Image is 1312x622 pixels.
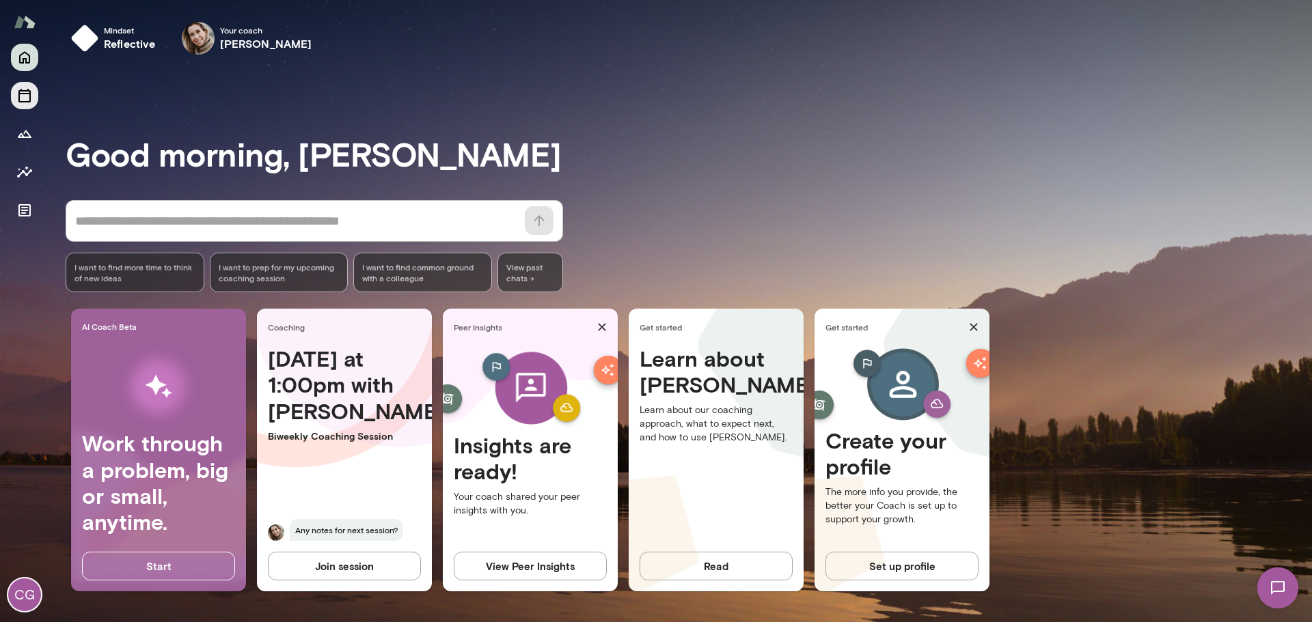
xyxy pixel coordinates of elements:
span: Your coach [220,25,312,36]
div: Laura DemuthYour coach[PERSON_NAME] [172,16,322,60]
h4: Create your profile [825,427,979,480]
div: I want to find common ground with a colleague [353,253,492,292]
img: Create profile [831,345,973,427]
span: Any notes for next session? [290,519,403,541]
div: I want to find more time to think of new ideas [66,253,204,292]
div: I want to prep for my upcoming coaching session [210,253,348,292]
button: Documents [11,197,38,224]
span: Get started [640,322,798,333]
button: Home [11,44,38,71]
h4: [DATE] at 1:00pm with [PERSON_NAME] [268,345,421,424]
img: peer-insights [464,345,597,432]
button: Mindsetreflective [66,16,167,60]
h4: Insights are ready! [454,432,607,485]
img: Laura Demuth [182,22,215,55]
h4: Work through a problem, big or small, anytime. [82,430,235,535]
span: Get started [825,322,963,333]
span: I want to prep for my upcoming coaching session [219,261,340,283]
h6: [PERSON_NAME] [220,36,312,52]
button: Sessions [11,82,38,109]
button: Read [640,552,793,580]
button: View Peer Insights [454,552,607,580]
img: mindset [71,25,98,52]
h3: Good morning, [PERSON_NAME] [66,135,1312,173]
div: CG [8,578,41,611]
button: Set up profile [825,552,979,580]
button: Insights [11,158,38,186]
h4: Learn about [PERSON_NAME] [640,345,793,398]
button: Join session [268,552,421,580]
span: Peer Insights [454,322,592,333]
img: AI Workflows [98,343,219,430]
img: Laura [268,524,284,541]
span: Coaching [268,322,426,333]
span: Mindset [104,25,156,36]
p: Biweekly Coaching Session [268,429,421,443]
span: I want to find more time to think of new ideas [74,261,195,283]
p: Learn about our coaching approach, what to expect next, and how to use [PERSON_NAME]. [640,404,793,444]
p: Your coach shared your peer insights with you. [454,490,607,518]
img: Mento [14,9,36,35]
span: I want to find common ground with a colleague [362,261,483,283]
h6: reflective [104,36,156,52]
span: View past chats -> [497,253,563,292]
p: The more info you provide, the better your Coach is set up to support your growth. [825,485,979,526]
button: Growth Plan [11,120,38,147]
button: Start [82,552,235,580]
span: AI Coach Beta [82,321,241,332]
